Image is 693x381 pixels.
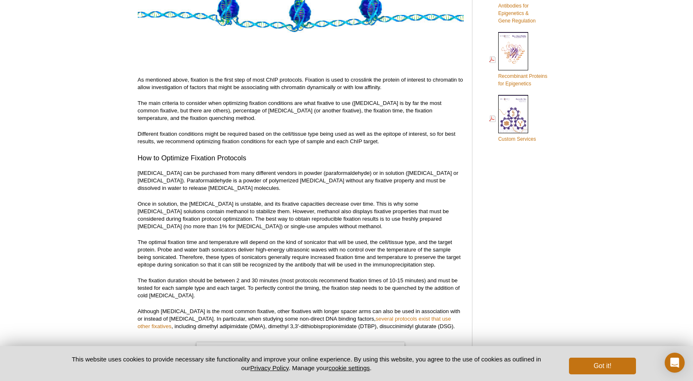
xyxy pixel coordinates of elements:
p: Although [MEDICAL_DATA] is the most common fixative, other fixatives with longer spacer arms can ... [138,308,464,330]
p: Once in solution, the [MEDICAL_DATA] is unstable, and its fixative capacities decrease over time.... [138,200,464,230]
p: The optimal fixation time and temperature will depend on the kind of sonicator that will be used,... [138,239,464,269]
p: Different fixation conditions might be required based on the cell/tissue type being used as well ... [138,130,464,145]
a: Recombinant Proteinsfor Epigenetics [489,31,547,88]
img: Rec_prots_140604_cover_web_70x200 [498,32,528,70]
p: This website uses cookies to provide necessary site functionality and improve your online experie... [57,355,556,372]
iframe: X Post Button [489,143,516,151]
button: cookie settings [328,364,370,371]
img: Custom_Services_cover [498,95,528,133]
a: Privacy Policy [250,364,288,371]
h3: How to Optimize Fixation Protocols [138,153,464,163]
div: Open Intercom Messenger [665,353,685,373]
a: several protocols exist that use other fixatives [138,316,451,329]
p: As mentioned above, fixation is the first step of most ChIP protocols. Fixation is used to crossl... [138,76,464,91]
p: [MEDICAL_DATA] can be purchased from many different vendors in powder (paraformaldehyde) or in so... [138,169,464,192]
span: Antibodies for Epigenetics & Gene Regulation [498,3,536,24]
p: The fixation duration should be between 2 and 30 minutes (most protocols recommend fixation times... [138,277,464,299]
a: Custom Services [489,94,536,144]
p: The main criteria to consider when optimizing fixation conditions are what fixative to use ([MEDI... [138,100,464,122]
button: Got it! [569,358,636,374]
span: Recombinant Proteins for Epigenetics [498,73,547,87]
span: Custom Services [498,136,536,142]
